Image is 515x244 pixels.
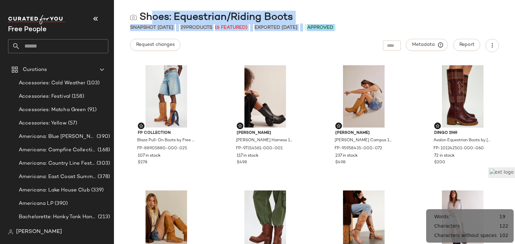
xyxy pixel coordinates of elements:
[459,42,474,48] span: Report
[138,130,195,136] span: FP Collection
[236,138,293,144] span: [PERSON_NAME] Harness 12R Boots at Free People in Black, Size: US 6.5
[19,173,96,181] span: Americana: East Coast Summer
[8,229,13,235] img: svg%3e
[434,146,484,152] span: FP-101242501-000-060
[254,24,297,31] p: Exported [DATE]
[137,138,194,144] span: Blaze Pull-On Boots by Free People in Brown, Size: US 6.5
[335,138,392,144] span: [PERSON_NAME] Campus 14L Boots at Free People in Yellow, Size: US 6.5
[434,138,491,144] span: Avalon Equestrian Boots by [PERSON_NAME] 1969 at Free People in Red, Size: US 8.5
[130,14,137,21] img: svg%3e
[330,65,398,128] img: 95958435_072_0
[19,200,53,208] span: Americana LP
[97,213,110,221] span: (213)
[19,93,70,100] span: Accessories: Festival
[95,160,110,167] span: (303)
[19,213,97,221] span: Bachelorette: Honky Tonk Honey
[237,160,247,166] span: $498
[335,130,392,136] span: [PERSON_NAME]
[434,160,445,166] span: $200
[237,153,259,159] span: 117 in stock
[215,24,247,31] span: (6 Featured)
[19,160,95,167] span: Americana: Country Line Festival
[300,23,302,31] span: •
[19,133,95,141] span: Americana: Blue [PERSON_NAME] Baby
[130,11,293,24] div: Shoes: Equestrian/Riding Boots
[429,65,497,128] img: 101242501_060_c
[90,186,104,194] span: (339)
[237,130,294,136] span: [PERSON_NAME]
[23,66,47,74] span: Curations
[19,119,67,127] span: Accessories: Yellow
[96,173,110,181] span: (378)
[180,25,186,30] span: 29
[236,146,283,152] span: FP-97314561-000-001
[406,39,448,51] button: Metadata
[95,133,110,141] span: (390)
[8,26,47,33] span: Current Company Name
[412,42,442,48] span: Metadata
[130,24,173,31] span: Snapshot [DATE]
[137,146,187,152] span: FP-88905880-000-025
[335,146,382,152] span: FP-95958435-000-072
[85,79,100,87] span: (103)
[86,106,97,114] span: (91)
[67,119,77,127] span: (57)
[335,160,345,166] span: $498
[130,39,180,51] button: Request changes
[70,93,84,100] span: (158)
[19,79,85,87] span: Accessories: Cold Weather
[335,153,358,159] span: 237 in stock
[96,146,110,154] span: (168)
[139,124,143,128] img: svg%3e
[138,160,147,166] span: $278
[132,65,200,128] img: 88905880_025_a
[337,124,341,128] img: svg%3e
[307,24,333,31] span: Approved
[138,153,161,159] span: 107 in stock
[16,228,62,236] span: [PERSON_NAME]
[19,106,86,114] span: Accessories: Matcha Green
[453,39,480,51] button: Report
[136,42,175,48] span: Request changes
[19,146,96,154] span: Americana: Campfire Collective
[180,24,212,31] div: Products
[53,200,68,208] span: (390)
[238,124,242,128] img: svg%3e
[231,65,299,128] img: 97314561_001_e
[176,23,178,31] span: •
[436,124,440,128] img: svg%3e
[8,15,65,24] img: cfy_white_logo.C9jOOHJF.svg
[19,186,90,194] span: Americana: Lake House Club
[434,153,455,159] span: 72 in stock
[434,130,491,136] span: Dingo 1969
[250,23,252,31] span: •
